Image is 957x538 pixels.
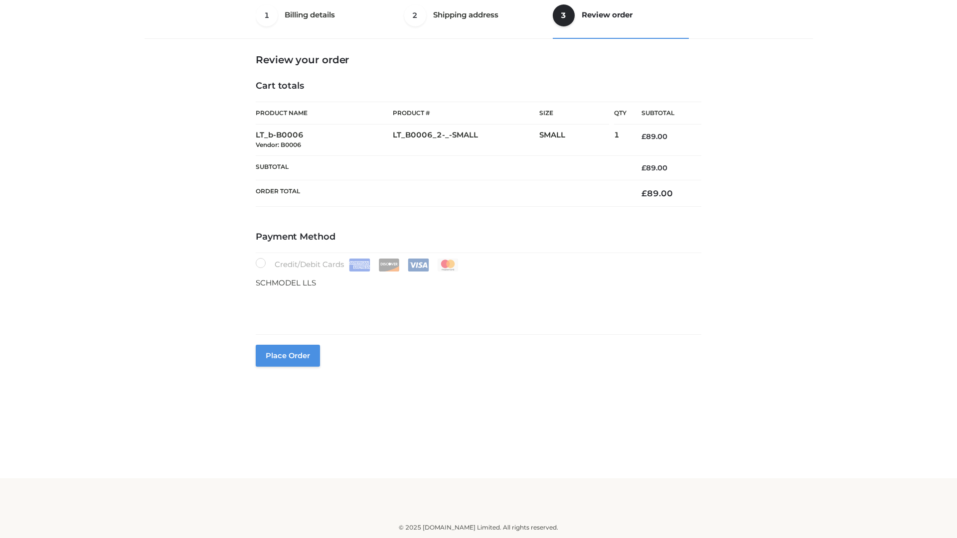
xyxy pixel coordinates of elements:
[393,102,539,125] th: Product #
[256,125,393,156] td: LT_b-B0006
[256,155,627,180] th: Subtotal
[614,125,627,156] td: 1
[256,232,701,243] h4: Payment Method
[437,259,459,271] img: Mastercard
[256,276,701,289] p: SCHMODEL LLS
[539,125,614,156] td: SMALL
[254,287,699,323] iframe: Secure payment input frame
[408,259,429,271] img: Visa
[539,102,609,125] th: Size
[641,188,647,198] span: £
[641,188,673,198] bdi: 89.00
[641,163,646,172] span: £
[256,258,460,271] label: Credit/Debit Cards
[148,523,809,533] div: © 2025 [DOMAIN_NAME] Limited. All rights reserved.
[256,81,701,92] h4: Cart totals
[256,54,701,66] h3: Review your order
[256,102,393,125] th: Product Name
[378,259,400,271] img: Discover
[614,102,627,125] th: Qty
[256,180,627,207] th: Order Total
[641,132,646,141] span: £
[256,345,320,367] button: Place order
[349,259,370,271] img: Amex
[641,132,667,141] bdi: 89.00
[641,163,667,172] bdi: 89.00
[256,141,301,148] small: Vendor: B0006
[627,102,701,125] th: Subtotal
[393,125,539,156] td: LT_B0006_2-_-SMALL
